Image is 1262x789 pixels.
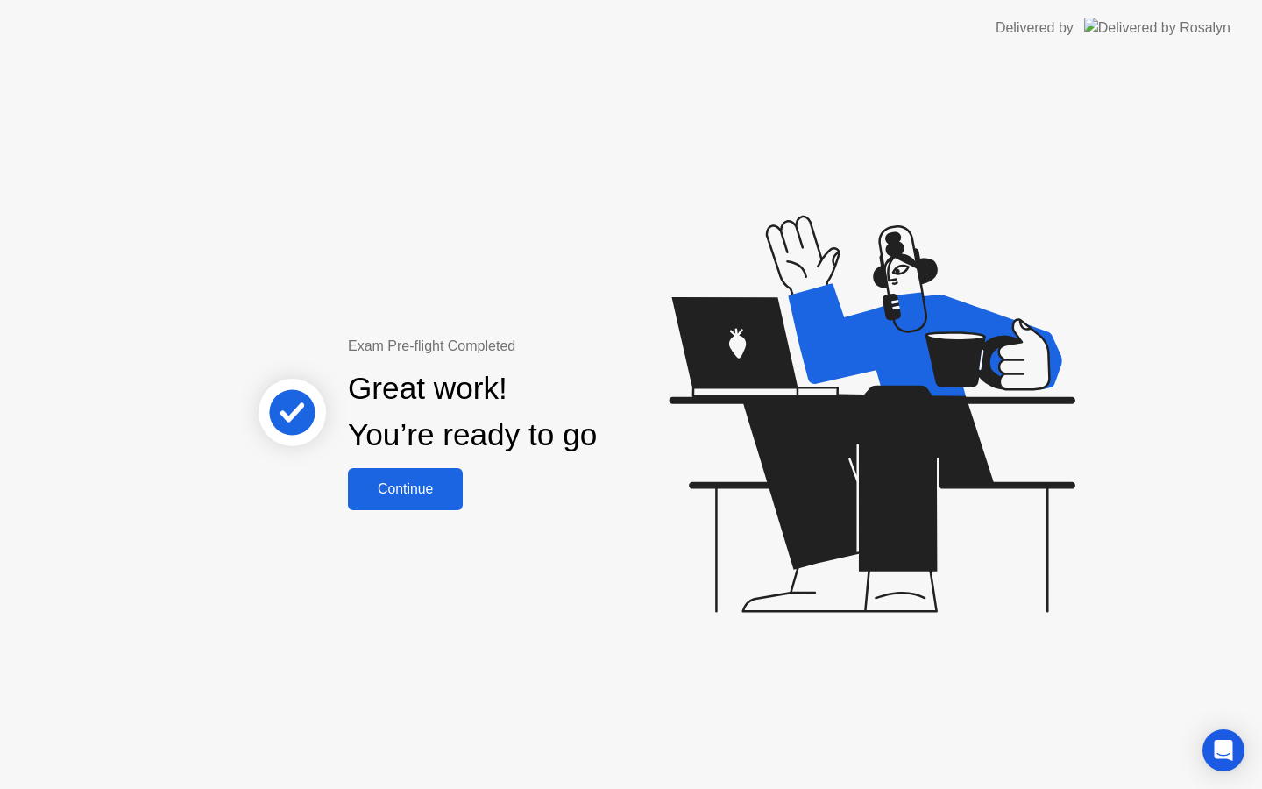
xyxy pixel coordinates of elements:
button: Continue [348,468,463,510]
div: Delivered by [996,18,1074,39]
img: Delivered by Rosalyn [1084,18,1230,38]
div: Continue [353,481,457,497]
div: Exam Pre-flight Completed [348,336,710,357]
div: Great work! You’re ready to go [348,366,597,458]
div: Open Intercom Messenger [1202,729,1244,771]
